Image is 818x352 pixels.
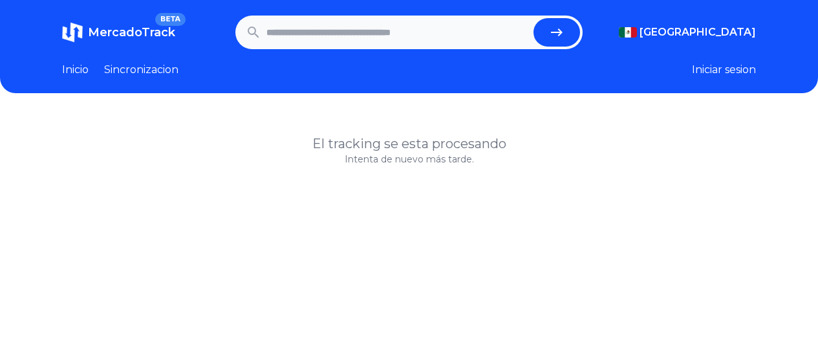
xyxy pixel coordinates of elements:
p: Intenta de nuevo más tarde. [62,153,756,166]
a: Sincronizacion [104,62,178,78]
img: Mexico [619,27,637,38]
span: BETA [155,13,186,26]
h1: El tracking se esta procesando [62,135,756,153]
button: [GEOGRAPHIC_DATA] [619,25,756,40]
a: Inicio [62,62,89,78]
a: MercadoTrackBETA [62,22,175,43]
button: Iniciar sesion [692,62,756,78]
span: MercadoTrack [88,25,175,39]
span: [GEOGRAPHIC_DATA] [640,25,756,40]
img: MercadoTrack [62,22,83,43]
